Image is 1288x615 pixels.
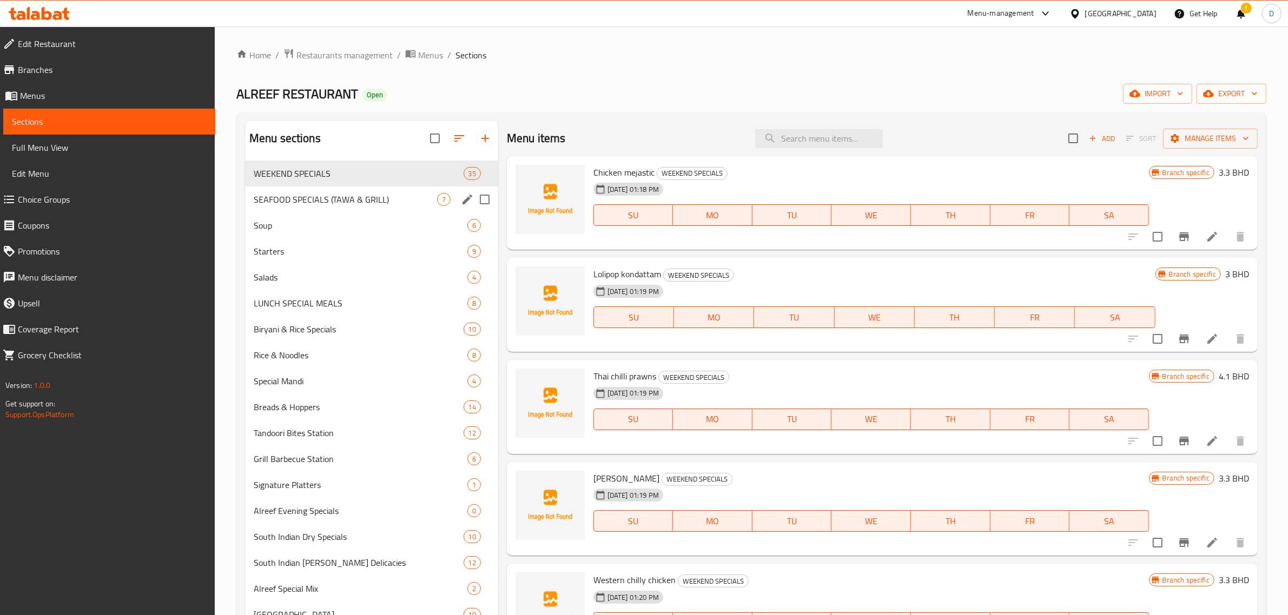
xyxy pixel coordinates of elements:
[464,400,481,413] div: items
[18,271,207,284] span: Menu disclaimer
[1123,84,1192,104] button: import
[468,298,480,309] span: 8
[437,193,451,206] div: items
[831,204,911,226] button: WE
[836,208,907,223] span: WE
[995,513,1066,529] span: FR
[593,409,673,430] button: SU
[467,478,481,491] div: items
[254,478,467,491] div: Signature Platters
[995,208,1066,223] span: FR
[245,290,498,316] div: LUNCH SPECIAL MEALS8
[18,323,207,336] span: Coverage Report
[467,504,481,517] div: items
[673,510,752,532] button: MO
[658,371,729,384] div: WEEKEND SPECIALS
[836,513,907,529] span: WE
[468,480,480,490] span: 1
[968,7,1034,20] div: Menu-management
[1219,369,1249,384] h6: 4.1 BHD
[249,130,321,146] h2: Menu sections
[1069,204,1149,226] button: SA
[1158,473,1214,483] span: Branch specific
[1146,327,1169,350] span: Select to update
[18,37,207,50] span: Edit Restaurant
[598,310,670,325] span: SU
[598,208,669,223] span: SU
[464,402,480,412] span: 14
[254,375,467,387] span: Special Mandi
[254,167,464,180] span: WEEKEND SPECIALS
[467,582,481,595] div: items
[678,310,750,325] span: MO
[254,530,464,543] span: South Indian Dry Specials
[12,141,207,154] span: Full Menu View
[752,409,832,430] button: TU
[254,582,467,595] span: Alreef Special Mix
[245,161,498,186] div: WEEKEND SPECIALS35
[598,411,669,427] span: SU
[678,574,749,587] div: WEEKEND SPECIALS
[254,323,464,336] span: Biryani & Rice Specials
[757,513,828,529] span: TU
[424,127,446,150] span: Select all sections
[438,195,450,205] span: 7
[663,269,734,282] div: WEEKEND SPECIALS
[1087,132,1117,145] span: Add
[362,90,387,99] span: Open
[464,428,480,438] span: 12
[1219,471,1249,486] h6: 3.3 BHD
[752,510,832,532] button: TU
[467,297,481,310] div: items
[603,184,663,195] span: [DATE] 01:18 PM
[999,310,1071,325] span: FR
[757,208,828,223] span: TU
[1074,208,1145,223] span: SA
[245,524,498,550] div: South Indian Dry Specials10
[254,452,467,465] div: Grill Barbecue Station
[254,297,467,310] div: LUNCH SPECIAL MEALS
[1171,224,1197,250] button: Branch-specific-item
[254,556,464,569] span: South Indian [PERSON_NAME] Delicacies
[468,506,480,516] span: 0
[245,342,498,368] div: Rice & Noodles8
[254,193,437,206] span: SEAFOOD SPECIALS (TAWA & GRILL)
[468,272,480,283] span: 4
[593,510,673,532] button: SU
[397,49,401,62] li: /
[1219,572,1249,587] h6: 3.3 BHD
[1132,87,1184,101] span: import
[12,167,207,180] span: Edit Menu
[468,246,480,257] span: 9
[836,411,907,427] span: WE
[1206,434,1219,447] a: Edit menu item
[1171,326,1197,352] button: Branch-specific-item
[677,411,748,427] span: MO
[418,49,443,62] span: Menus
[516,471,585,540] img: Mutton muntaz
[283,48,393,62] a: Restaurants management
[245,186,498,212] div: SEAFOOD SPECIALS (TAWA & GRILL)7edit
[254,349,467,362] span: Rice & Noodles
[1227,326,1253,352] button: delete
[593,266,661,282] span: Lolipop kondattam
[254,504,467,517] span: Alreef Evening Specials
[507,130,566,146] h2: Menu items
[673,409,752,430] button: MO
[275,49,279,62] li: /
[18,63,207,76] span: Branches
[254,400,464,413] span: Breads & Hoppers
[245,550,498,576] div: South Indian [PERSON_NAME] Delicacies12
[593,204,673,226] button: SU
[915,208,986,223] span: TH
[446,125,472,151] span: Sort sections
[245,576,498,601] div: Alreef Special Mix2
[674,306,754,328] button: MO
[757,411,828,427] span: TU
[468,376,480,386] span: 4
